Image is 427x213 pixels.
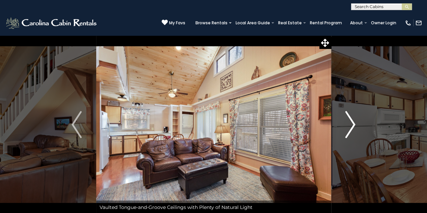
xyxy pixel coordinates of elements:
[5,16,99,30] img: White-1-2.png
[368,18,400,28] a: Owner Login
[72,111,82,138] img: arrow
[405,20,411,26] img: phone-regular-white.png
[345,111,355,138] img: arrow
[415,20,422,26] img: mail-regular-white.png
[162,19,185,26] a: My Favs
[169,20,185,26] span: My Favs
[306,18,345,28] a: Rental Program
[347,18,366,28] a: About
[192,18,231,28] a: Browse Rentals
[275,18,305,28] a: Real Estate
[232,18,273,28] a: Local Area Guide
